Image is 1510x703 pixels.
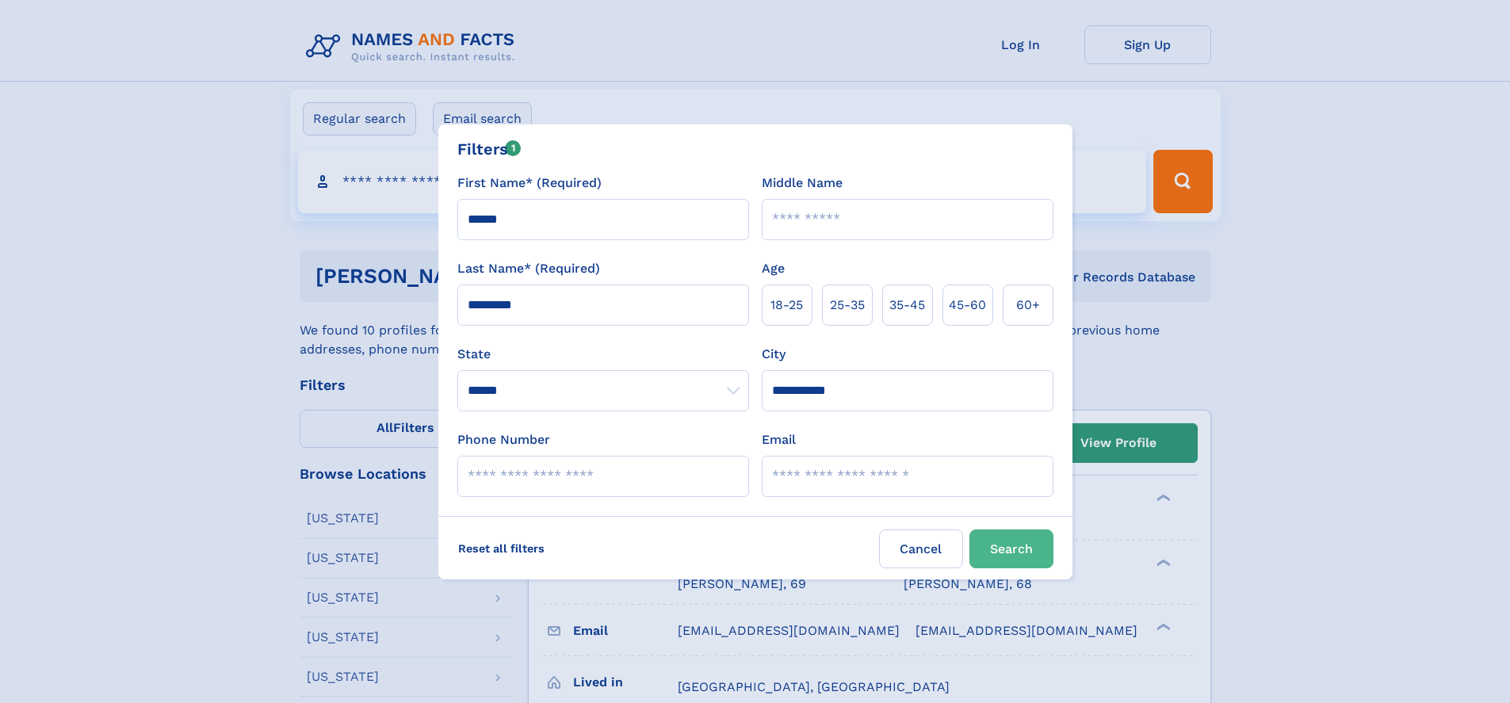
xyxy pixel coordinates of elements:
[457,430,550,449] label: Phone Number
[879,529,963,568] label: Cancel
[457,174,602,193] label: First Name* (Required)
[1016,296,1040,315] span: 60+
[448,529,555,567] label: Reset all filters
[889,296,925,315] span: 35‑45
[830,296,865,315] span: 25‑35
[457,137,522,161] div: Filters
[762,345,786,364] label: City
[457,259,600,278] label: Last Name* (Required)
[969,529,1053,568] button: Search
[949,296,986,315] span: 45‑60
[762,430,796,449] label: Email
[457,345,749,364] label: State
[762,174,843,193] label: Middle Name
[770,296,803,315] span: 18‑25
[762,259,785,278] label: Age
